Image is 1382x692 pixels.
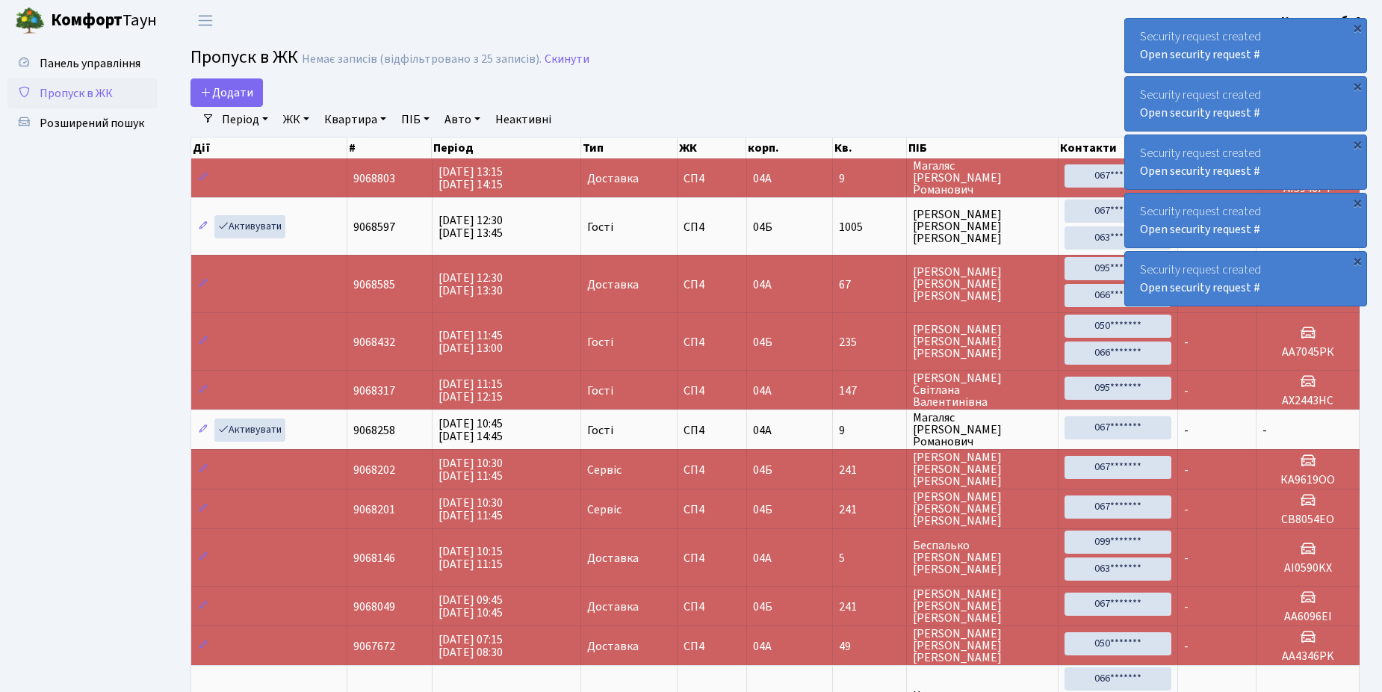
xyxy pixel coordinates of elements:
[839,424,901,436] span: 9
[353,422,395,439] span: 9068258
[51,8,157,34] span: Таун
[1262,649,1353,664] h5: AA4346PK
[439,631,503,661] span: [DATE] 07:15 [DATE] 08:30
[439,327,503,356] span: [DATE] 11:45 [DATE] 13:00
[1262,422,1267,439] span: -
[1350,20,1365,35] div: ×
[353,383,395,399] span: 9068317
[839,640,901,652] span: 49
[839,336,901,348] span: 235
[1184,599,1189,615] span: -
[353,638,395,655] span: 9067672
[913,412,1051,448] span: Магаляс [PERSON_NAME] Романович
[1350,195,1365,210] div: ×
[353,550,395,566] span: 9068146
[1184,422,1189,439] span: -
[746,138,832,158] th: корп.
[839,385,901,397] span: 147
[439,592,503,621] span: [DATE] 09:45 [DATE] 10:45
[839,221,901,233] span: 1005
[753,170,772,187] span: 04А
[1184,550,1189,566] span: -
[439,107,486,132] a: Авто
[214,418,285,442] a: Активувати
[200,84,253,101] span: Додати
[353,462,395,478] span: 9068202
[587,385,613,397] span: Гості
[7,108,157,138] a: Розширений пошук
[432,138,581,158] th: Період
[1350,78,1365,93] div: ×
[191,138,347,158] th: Дії
[353,599,395,615] span: 9068049
[1262,561,1353,575] h5: AI0590KX
[40,85,113,102] span: Пропуск в ЖК
[439,270,503,299] span: [DATE] 12:30 [DATE] 13:30
[1184,638,1189,655] span: -
[277,107,315,132] a: ЖК
[1350,137,1365,152] div: ×
[1125,194,1366,247] div: Security request created
[839,601,901,613] span: 241
[913,588,1051,624] span: [PERSON_NAME] [PERSON_NAME] [PERSON_NAME]
[684,601,740,613] span: СП4
[678,138,747,158] th: ЖК
[353,170,395,187] span: 9068803
[684,221,740,233] span: СП4
[684,464,740,476] span: СП4
[214,215,285,238] a: Активувати
[302,52,542,67] div: Немає записів (відфільтровано з 25 записів).
[587,221,613,233] span: Гості
[51,8,123,32] b: Комфорт
[1262,610,1353,624] h5: АА6096ЕІ
[1140,105,1260,121] a: Open security request #
[1281,12,1364,30] a: Консьєрж б. 4.
[1262,394,1353,408] h5: АХ2443НС
[587,464,622,476] span: Сервіс
[587,336,613,348] span: Гості
[913,491,1051,527] span: [PERSON_NAME] [PERSON_NAME] [PERSON_NAME]
[839,464,901,476] span: 241
[489,107,557,132] a: Неактивні
[913,540,1051,575] span: Беспалько [PERSON_NAME] [PERSON_NAME]
[353,501,395,518] span: 9068201
[753,334,772,350] span: 04Б
[439,455,503,484] span: [DATE] 10:30 [DATE] 11:45
[587,552,639,564] span: Доставка
[1125,252,1366,306] div: Security request created
[913,266,1051,302] span: [PERSON_NAME] [PERSON_NAME] [PERSON_NAME]
[913,208,1051,244] span: [PERSON_NAME] [PERSON_NAME] [PERSON_NAME]
[1262,513,1353,527] h5: СВ8054ЕО
[1184,501,1189,518] span: -
[15,6,45,36] img: logo.png
[190,78,263,107] a: Додати
[1184,462,1189,478] span: -
[587,640,639,652] span: Доставка
[1140,221,1260,238] a: Open security request #
[684,173,740,185] span: СП4
[439,164,503,193] span: [DATE] 13:15 [DATE] 14:15
[684,279,740,291] span: СП4
[347,138,433,158] th: #
[1059,138,1179,158] th: Контакти
[216,107,274,132] a: Період
[1125,135,1366,189] div: Security request created
[913,451,1051,487] span: [PERSON_NAME] [PERSON_NAME] [PERSON_NAME]
[684,385,740,397] span: СП4
[587,601,639,613] span: Доставка
[353,277,395,293] span: 9068585
[839,279,901,291] span: 67
[7,49,157,78] a: Панель управління
[439,415,503,445] span: [DATE] 10:45 [DATE] 14:45
[753,219,772,235] span: 04Б
[913,372,1051,408] span: [PERSON_NAME] Світлана Валентинівна
[753,501,772,518] span: 04Б
[187,8,224,33] button: Переключити навігацію
[587,173,639,185] span: Доставка
[753,599,772,615] span: 04Б
[913,324,1051,359] span: [PERSON_NAME] [PERSON_NAME] [PERSON_NAME]
[7,78,157,108] a: Пропуск в ЖК
[753,550,772,566] span: 04А
[318,107,392,132] a: Квартира
[1281,13,1364,29] b: Консьєрж б. 4.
